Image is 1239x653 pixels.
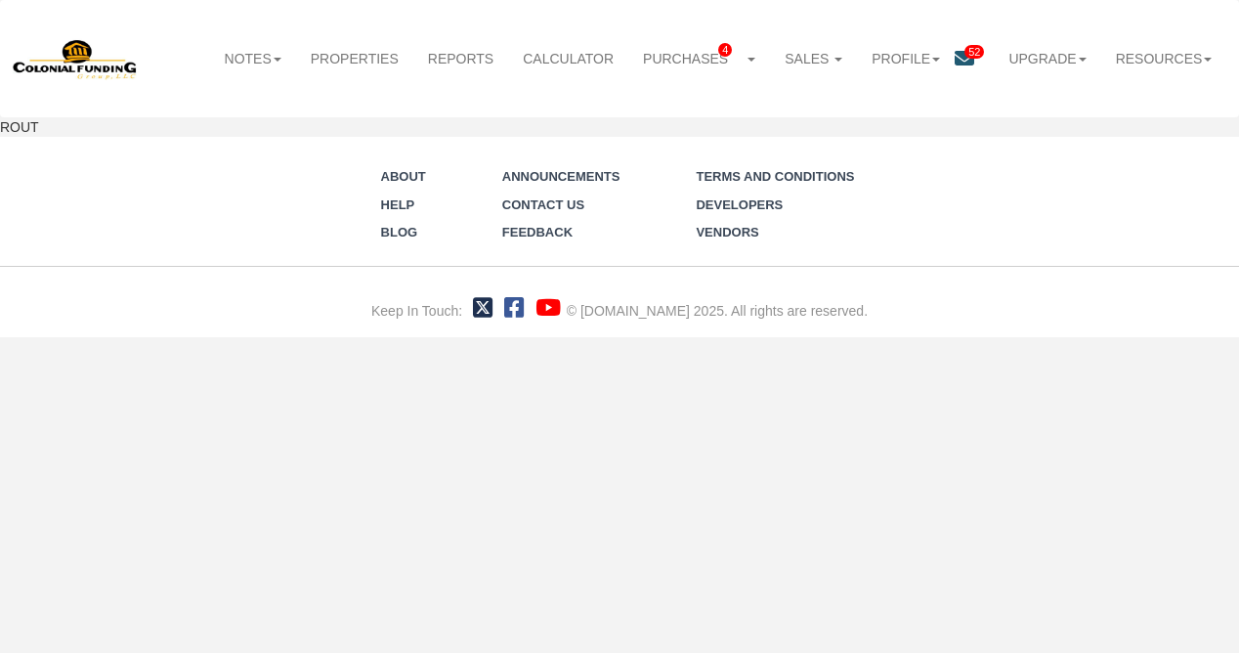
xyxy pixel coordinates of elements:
[567,301,868,321] div: © [DOMAIN_NAME] 2025. All rights are reserved.
[770,37,857,80] a: Sales
[381,225,418,239] a: Blog
[718,43,732,57] span: 4
[508,37,628,80] a: Calculator
[371,301,462,321] div: Keep In Touch:
[381,169,426,184] a: About
[381,197,415,212] a: Help
[696,197,783,212] a: Developers
[696,169,854,184] a: Terms and Conditions
[502,225,573,239] a: Feedback
[1101,37,1227,80] a: Resources
[857,37,955,80] a: Profile
[696,225,758,239] a: Vendors
[502,169,620,184] a: Announcements
[964,45,984,59] span: 52
[210,37,296,80] a: Notes
[628,37,770,81] a: Purchases4
[413,37,508,80] a: Reports
[296,37,413,80] a: Properties
[502,197,584,212] a: Contact Us
[994,37,1100,80] a: Upgrade
[955,37,994,83] a: 52
[13,38,138,80] img: 579666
